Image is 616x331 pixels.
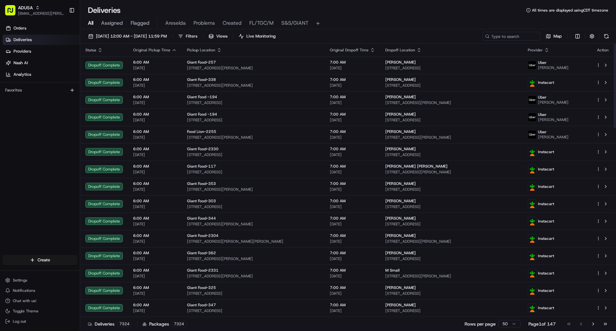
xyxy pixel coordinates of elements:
[133,118,177,123] span: [DATE]
[187,48,215,53] span: Pickup Location
[330,302,375,308] span: 7:00 AM
[3,255,77,265] button: Create
[13,298,36,303] span: Chat with us!
[187,233,218,238] span: Giant Food-2304
[330,181,375,186] span: 7:00 AM
[538,288,554,293] span: Instacart
[172,321,186,327] div: 7324
[330,256,375,261] span: [DATE]
[133,135,177,140] span: [DATE]
[330,268,375,273] span: 7:00 AM
[385,100,518,105] span: [STREET_ADDRESS][PERSON_NAME]
[385,302,416,308] span: [PERSON_NAME]
[88,5,121,15] h1: Deliveries
[133,268,177,273] span: 6:00 AM
[18,4,33,11] button: ADUSA
[133,233,177,238] span: 6:00 AM
[13,48,31,54] span: Providers
[165,19,186,27] span: Areselda
[385,48,415,53] span: Dropoff Location
[385,181,416,186] span: [PERSON_NAME]
[330,135,375,140] span: [DATE]
[187,118,320,123] span: [STREET_ADDRESS]
[133,94,177,100] span: 6:00 AM
[538,201,554,206] span: Instacart
[483,32,540,41] input: Type to search
[187,274,320,279] span: [STREET_ADDRESS][PERSON_NAME]
[528,200,536,208] img: profile_instacart_ahold_partner.png
[88,19,93,27] span: All
[187,239,320,244] span: [STREET_ADDRESS][PERSON_NAME][PERSON_NAME]
[133,302,177,308] span: 6:00 AM
[206,32,230,41] button: Views
[187,204,320,209] span: [STREET_ADDRESS]
[528,148,536,156] img: profile_instacart_ahold_partner.png
[528,234,536,243] img: profile_instacart_ahold_partner.png
[538,271,554,276] span: Instacart
[330,146,375,152] span: 7:00 AM
[528,217,536,225] img: profile_instacart_ahold_partner.png
[85,48,96,53] span: Status
[385,77,416,82] span: [PERSON_NAME]
[13,309,38,314] span: Toggle Theme
[385,94,416,100] span: [PERSON_NAME]
[187,256,320,261] span: [STREET_ADDRESS][PERSON_NAME]
[13,288,35,293] span: Notifications
[330,233,375,238] span: 7:00 AM
[528,165,536,173] img: profile_instacart_ahold_partner.png
[385,216,416,221] span: [PERSON_NAME]
[330,204,375,209] span: [DATE]
[538,60,547,65] span: Uber
[385,274,518,279] span: [STREET_ADDRESS][PERSON_NAME]
[3,46,80,57] a: Providers
[385,187,518,192] span: [STREET_ADDRESS]
[330,112,375,117] span: 7:00 AM
[216,33,227,39] span: Views
[187,146,218,152] span: Giant Food-2330
[385,291,518,296] span: [STREET_ADDRESS]
[596,48,610,53] div: Action
[385,204,518,209] span: [STREET_ADDRESS]
[385,308,518,313] span: [STREET_ADDRESS]
[133,187,177,192] span: [DATE]
[385,129,416,134] span: [PERSON_NAME]
[281,19,308,27] span: S&S/GIANT
[187,187,320,192] span: [STREET_ADDRESS][PERSON_NAME]
[133,274,177,279] span: [DATE]
[38,257,50,263] span: Create
[18,11,64,16] button: [EMAIL_ADDRESS][PERSON_NAME][DOMAIN_NAME]
[538,184,554,189] span: Instacart
[528,321,556,327] div: Page 1 of 147
[465,321,496,327] p: Rows per page
[330,129,375,134] span: 7:00 AM
[385,164,448,169] span: [PERSON_NAME] [PERSON_NAME]
[133,181,177,186] span: 6:00 AM
[133,250,177,256] span: 6:00 AM
[187,60,216,65] span: Giant Food-257
[133,65,177,71] span: [DATE]
[187,198,216,204] span: Giant Food-303
[187,164,216,169] span: Giant Food-117
[13,319,26,324] span: Log out
[187,170,320,175] span: [STREET_ADDRESS]
[133,198,177,204] span: 6:00 AM
[330,308,375,313] span: [DATE]
[602,32,611,41] button: Refresh
[528,182,536,191] img: profile_instacart_ahold_partner.png
[187,65,320,71] span: [STREET_ADDRESS][PERSON_NAME]
[528,113,536,121] img: profile_uber_ahold_partner.png
[330,187,375,192] span: [DATE]
[553,33,562,39] span: Map
[3,58,80,68] a: Nash AI
[85,32,170,41] button: [DATE] 12:00 AM - [DATE] 11:59 PM
[385,285,416,290] span: [PERSON_NAME]
[133,204,177,209] span: [DATE]
[3,23,80,33] a: Orders
[187,135,320,140] span: [STREET_ADDRESS][PERSON_NAME]
[385,170,518,175] span: [STREET_ADDRESS][PERSON_NAME]
[528,252,536,260] img: profile_instacart_ahold_partner.png
[133,77,177,82] span: 6:00 AM
[538,149,554,154] span: Instacart
[528,130,536,139] img: profile_uber_ahold_partner.png
[187,291,320,296] span: [STREET_ADDRESS]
